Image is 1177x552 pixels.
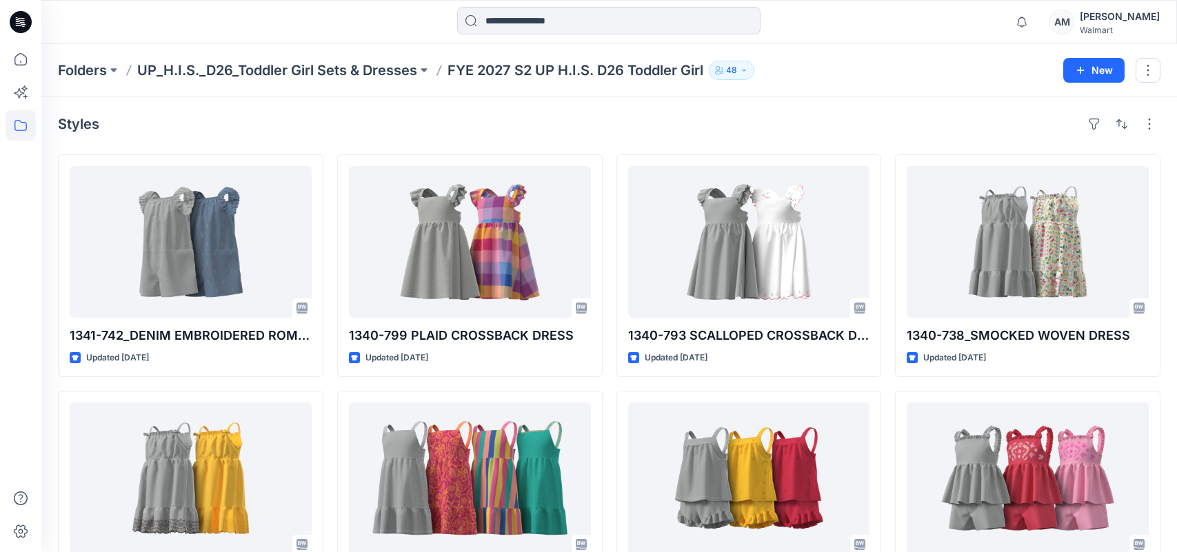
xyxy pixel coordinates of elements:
[1080,25,1160,35] div: Walmart
[447,61,703,80] p: FYE 2027 S2 UP H.I.S. D26 Toddler Girl
[923,351,986,365] p: Updated [DATE]
[349,326,591,345] p: 1340-799 PLAID CROSSBACK DRESS
[58,116,99,132] h4: Styles
[58,61,107,80] a: Folders
[628,166,870,318] a: 1340-793 SCALLOPED CROSSBACK DRESS
[628,326,870,345] p: 1340-793 SCALLOPED CROSSBACK DRESS
[86,351,149,365] p: Updated [DATE]
[1063,58,1125,83] button: New
[907,166,1149,318] a: 1340-738_SMOCKED WOVEN DRESS
[349,166,591,318] a: 1340-799 PLAID CROSSBACK DRESS
[709,61,754,80] button: 48
[70,166,312,318] a: 1341-742_DENIM EMBROIDERED ROMPER
[1049,10,1074,34] div: AM
[365,351,428,365] p: Updated [DATE]
[1080,8,1160,25] div: [PERSON_NAME]
[645,351,707,365] p: Updated [DATE]
[726,63,737,78] p: 48
[70,326,312,345] p: 1341-742_DENIM EMBROIDERED ROMPER
[137,61,417,80] a: UP_H.I.S._D26_Toddler Girl Sets & Dresses
[907,326,1149,345] p: 1340-738_SMOCKED WOVEN DRESS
